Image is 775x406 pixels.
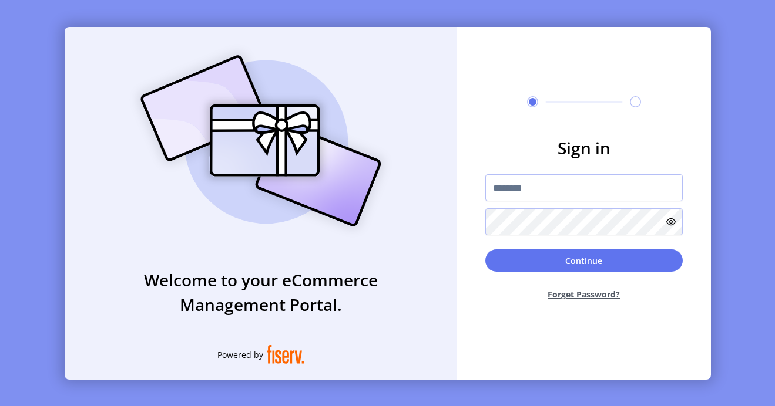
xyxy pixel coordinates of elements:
h3: Welcome to your eCommerce Management Portal. [65,268,457,317]
img: card_Illustration.svg [123,42,399,239]
button: Forget Password? [485,279,683,310]
h3: Sign in [485,136,683,160]
button: Continue [485,249,683,272]
span: Powered by [217,349,263,361]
